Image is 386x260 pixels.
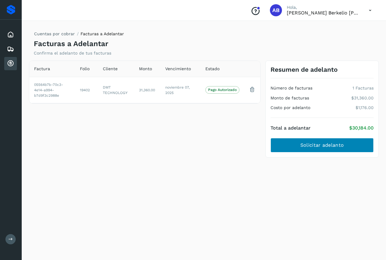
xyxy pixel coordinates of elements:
[4,28,17,41] div: Inicio
[351,96,374,101] p: $31,360.00
[271,105,310,110] h4: Costo por adelanto
[75,77,98,103] td: 19402
[80,66,90,72] span: Folio
[271,86,312,91] h4: Número de facturas
[34,31,75,36] a: Cuentas por cobrar
[34,31,124,39] nav: breadcrumb
[4,42,17,56] div: Embarques
[4,57,17,70] div: Cuentas por cobrar
[139,66,152,72] span: Monto
[271,66,338,73] h3: Resumen de adelanto
[271,125,311,131] h4: Total a adelantar
[356,105,374,110] p: $1,176.00
[271,96,309,101] h4: Monto de facturas
[353,86,374,91] p: 1 Facturas
[81,31,124,36] span: Facturas a Adelantar
[34,66,50,72] span: Factura
[34,51,111,56] p: Confirma el adelanto de tus facturas
[103,66,118,72] span: Cliente
[139,88,155,92] span: 31,360.00
[98,77,134,103] td: DMT TECHNOLOGY
[287,10,359,16] p: Arturo Berkelio Martinez Hernández
[349,125,374,131] p: $30,184.00
[300,142,344,149] span: Solicitar adelanto
[205,66,220,72] span: Estado
[29,77,75,103] td: 05564b7b-70c3-4e14-a994-b7d9f3c2988e
[208,88,237,92] p: Pago Autorizado
[34,39,108,48] h4: Facturas a Adelantar
[287,5,359,10] p: Hola,
[271,138,374,152] button: Solicitar adelanto
[165,66,191,72] span: Vencimiento
[165,85,190,95] span: noviembre 07, 2025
